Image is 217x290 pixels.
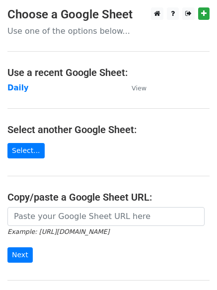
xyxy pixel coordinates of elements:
[7,247,33,263] input: Next
[7,124,210,136] h4: Select another Google Sheet:
[7,143,45,158] a: Select...
[7,26,210,36] p: Use one of the options below...
[7,228,109,235] small: Example: [URL][DOMAIN_NAME]
[7,67,210,78] h4: Use a recent Google Sheet:
[7,191,210,203] h4: Copy/paste a Google Sheet URL:
[7,83,29,92] a: Daily
[167,242,217,290] iframe: Chat Widget
[132,84,146,92] small: View
[7,7,210,22] h3: Choose a Google Sheet
[122,83,146,92] a: View
[7,207,205,226] input: Paste your Google Sheet URL here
